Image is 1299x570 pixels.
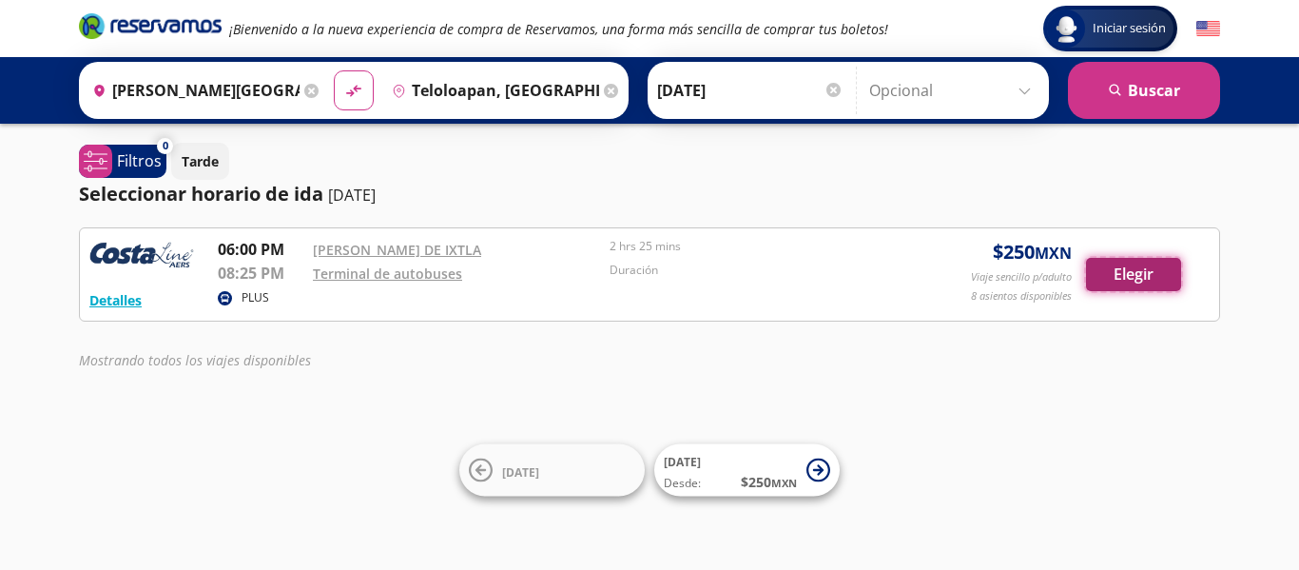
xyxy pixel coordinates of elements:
[79,11,222,46] a: Brand Logo
[218,262,303,285] p: 08:25 PM
[328,184,376,206] p: [DATE]
[79,351,311,369] em: Mostrando todos los viajes disponibles
[459,444,645,497] button: [DATE]
[1196,17,1220,41] button: English
[502,463,539,480] span: [DATE]
[610,238,897,255] p: 2 hrs 25 mins
[971,288,1072,305] p: 8 asientos disponibles
[229,20,888,38] em: ¡Bienvenido a la nueva experiencia de compra de Reservamos, una forma más sencilla de comprar tus...
[1085,19,1173,38] span: Iniciar sesión
[664,454,701,470] span: [DATE]
[79,180,323,208] p: Seleccionar horario de ida
[664,475,701,492] span: Desde:
[242,289,269,306] p: PLUS
[89,290,142,310] button: Detalles
[182,151,219,171] p: Tarde
[85,67,300,114] input: Buscar Origen
[384,67,599,114] input: Buscar Destino
[1068,62,1220,119] button: Buscar
[869,67,1039,114] input: Opcional
[610,262,897,279] p: Duración
[741,472,797,492] span: $ 250
[163,138,168,154] span: 0
[117,149,162,172] p: Filtros
[1086,258,1181,291] button: Elegir
[313,265,462,283] a: Terminal de autobuses
[218,238,303,261] p: 06:00 PM
[89,238,194,276] img: RESERVAMOS
[79,11,222,40] i: Brand Logo
[79,145,166,178] button: 0Filtros
[1035,243,1072,264] small: MXN
[171,143,229,180] button: Tarde
[993,238,1072,266] span: $ 250
[654,444,840,497] button: [DATE]Desde:$250MXN
[971,269,1072,285] p: Viaje sencillo p/adulto
[657,67,843,114] input: Elegir Fecha
[313,241,481,259] a: [PERSON_NAME] DE IXTLA
[771,476,797,490] small: MXN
